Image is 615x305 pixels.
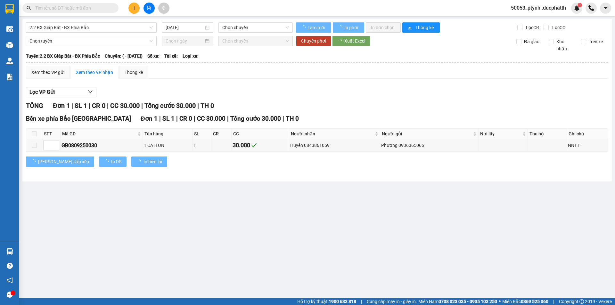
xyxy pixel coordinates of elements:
[227,115,229,122] span: |
[407,25,413,30] span: bar-chart
[211,129,232,139] th: CR
[568,142,607,149] div: NNTT
[147,6,151,10] span: file-add
[104,159,111,164] span: loading
[159,115,161,122] span: |
[125,69,143,76] div: Thống kê
[6,26,13,32] img: warehouse-icon
[136,159,143,164] span: loading
[88,89,93,94] span: down
[194,115,195,122] span: |
[26,115,131,122] span: Bến xe phía Bắc [GEOGRAPHIC_DATA]
[381,142,477,149] div: Phương 0936365066
[301,25,307,30] span: loading
[110,102,140,109] span: CC 30.000
[26,53,100,59] b: Tuyến: 2.2 BX Giáp Bát - BX Phía Bắc
[35,4,111,12] input: Tìm tên, số ĐT hoặc mã đơn
[107,102,109,109] span: |
[567,129,608,139] th: Ghi chú
[193,129,211,139] th: SL
[38,158,89,165] span: [PERSON_NAME] sắp xếp
[201,102,214,109] span: TH 0
[128,3,140,14] button: plus
[232,129,290,139] th: CC
[31,159,38,164] span: loading
[176,115,178,122] span: |
[296,36,331,46] button: Chuyển phơi
[143,3,155,14] button: file-add
[329,299,356,304] strong: 1900 633 818
[166,37,204,44] input: Chọn ngày
[197,115,225,122] span: CC 30.000
[6,42,13,48] img: warehouse-icon
[53,102,70,109] span: Đơn 1
[76,69,113,76] div: Xem theo VP nhận
[222,23,289,32] span: Chọn chuyến
[283,115,284,122] span: |
[61,141,142,149] div: GB0809250030
[233,141,288,150] div: 30.000
[7,292,13,298] span: message
[222,36,289,46] span: Chọn chuyến
[521,299,548,304] strong: 0369 525 060
[71,102,73,109] span: |
[183,52,199,60] span: Loại xe:
[162,115,175,122] span: SL 1
[588,5,594,11] img: phone-icon
[554,38,576,52] span: Kho nhận
[528,129,567,139] th: Thu hộ
[553,298,554,305] span: |
[291,130,373,137] span: Người nhận
[297,298,356,305] span: Hỗ trợ kỹ thuật:
[75,102,87,109] span: SL 1
[382,130,472,137] span: Người gửi
[92,102,105,109] span: CR 0
[296,22,331,33] button: Làm mới
[144,142,191,149] div: 1 CATTON
[26,102,43,109] span: TỔNG
[161,6,166,10] span: aim
[344,37,365,44] span: Xuất Excel
[418,298,497,305] span: Miền Nam
[251,142,257,148] span: check
[332,36,370,46] button: Xuất Excel
[26,87,96,97] button: Lọc VP Gửi
[366,22,401,33] button: In đơn chọn
[99,157,127,167] button: In DS
[6,58,13,64] img: warehouse-icon
[7,277,13,283] span: notification
[6,74,13,80] img: solution-icon
[158,3,169,14] button: aim
[105,52,143,60] span: Chuyến: ( - [DATE])
[415,24,435,31] span: Thống kê
[402,22,440,33] button: bar-chartThống kê
[143,129,193,139] th: Tên hàng
[600,3,611,14] button: caret-down
[89,102,90,109] span: |
[586,38,605,45] span: Trên xe
[179,115,192,122] span: CR 0
[27,6,31,10] span: search
[164,52,178,60] span: Tài xế:
[502,298,548,305] span: Miền Bắc
[141,115,158,122] span: Đơn 1
[286,115,299,122] span: TH 0
[6,248,13,255] img: warehouse-icon
[344,24,359,31] span: In phơi
[144,102,196,109] span: Tổng cước 30.000
[333,22,364,33] button: In phơi
[338,25,343,30] span: loading
[141,102,143,109] span: |
[574,5,580,11] img: icon-new-feature
[523,24,540,31] span: Lọc CR
[166,24,204,31] input: 15/09/2025
[578,3,582,7] sup: 1
[480,130,521,137] span: Nơi lấy
[26,157,94,167] button: [PERSON_NAME] sắp xếp
[29,36,153,46] span: Chọn tuyến
[439,299,497,304] strong: 0708 023 035 - 0935 103 250
[578,3,581,7] span: 1
[521,38,542,45] span: Đã giao
[5,4,14,14] img: logo-vxr
[230,115,281,122] span: Tổng cước 30.000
